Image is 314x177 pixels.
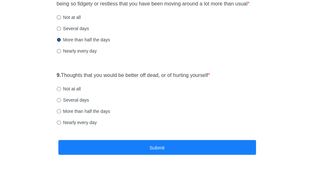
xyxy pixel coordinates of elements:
[57,108,110,114] label: More than half the days
[57,109,61,114] input: More than half the days
[57,119,97,126] label: Nearly every day
[57,98,61,102] input: Several days
[57,15,61,20] input: Not at all
[57,72,210,79] label: Thoughts that you would be better off dead, or of hurting yourself
[57,27,61,31] input: Several days
[57,48,97,54] label: Nearly every day
[57,25,89,32] label: Several days
[57,86,81,92] label: Not at all
[57,87,61,91] input: Not at all
[57,72,61,78] strong: 9.
[57,37,110,43] label: More than half the days
[57,121,61,125] input: Nearly every day
[57,14,81,21] label: Not at all
[57,38,61,42] input: More than half the days
[57,49,61,53] input: Nearly every day
[58,140,256,155] button: Submit
[57,97,89,103] label: Several days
